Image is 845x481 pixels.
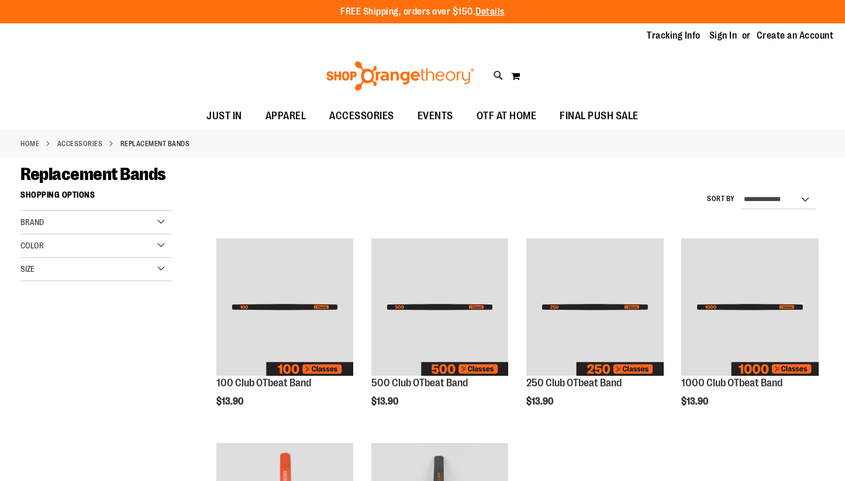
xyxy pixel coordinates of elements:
[548,103,650,130] a: FINAL PUSH SALE
[560,103,639,129] span: FINAL PUSH SALE
[57,139,103,149] a: ACCESSORIES
[329,103,394,129] span: ACCESSORIES
[707,194,735,204] label: Sort By
[418,103,453,129] span: EVENTS
[325,61,476,91] img: Shop Orangetheory
[365,233,515,430] div: product
[20,264,35,274] span: Size
[216,377,311,389] a: 100 Club OTbeat Band
[206,103,242,129] span: JUST IN
[371,238,509,378] a: Image of 500 Club OTbeat Band
[681,396,710,407] span: $13.90
[195,103,254,130] a: JUST IN
[340,5,505,19] p: FREE Shipping, orders over $150.
[757,29,834,42] a: Create an Account
[371,377,468,389] a: 500 Club OTbeat Band
[318,103,406,129] a: ACCESSORIES
[265,103,306,129] span: APPAREL
[20,185,172,211] strong: Shopping Options
[20,217,44,227] span: Brand
[647,29,701,42] a: Tracking Info
[211,233,360,430] div: product
[216,396,245,407] span: $13.90
[477,103,537,129] span: OTF AT HOME
[20,139,39,149] a: Home
[406,103,465,130] a: EVENTS
[20,164,166,184] span: Replacement Bands
[475,6,505,17] a: Details
[371,238,509,376] img: Image of 500 Club OTbeat Band
[254,103,318,130] a: APPAREL
[681,238,819,376] img: Image of 1000 Club OTbeat Band
[526,238,664,376] img: Image of 250 Club OTbeat Band
[216,238,354,376] img: Image of 100 Club OTbeat Band
[20,241,44,250] span: Color
[526,377,622,389] a: 250 Club OTbeat Band
[526,238,664,378] a: Image of 250 Club OTbeat Band
[681,238,819,378] a: Image of 1000 Club OTbeat Band
[465,103,549,130] a: OTF AT HOME
[371,396,400,407] span: $13.90
[526,396,555,407] span: $13.90
[520,233,670,430] div: product
[709,29,737,42] a: Sign In
[216,238,354,378] a: Image of 100 Club OTbeat Band
[120,139,190,149] strong: Replacement Bands
[681,377,782,389] a: 1000 Club OTbeat Band
[675,233,825,430] div: product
